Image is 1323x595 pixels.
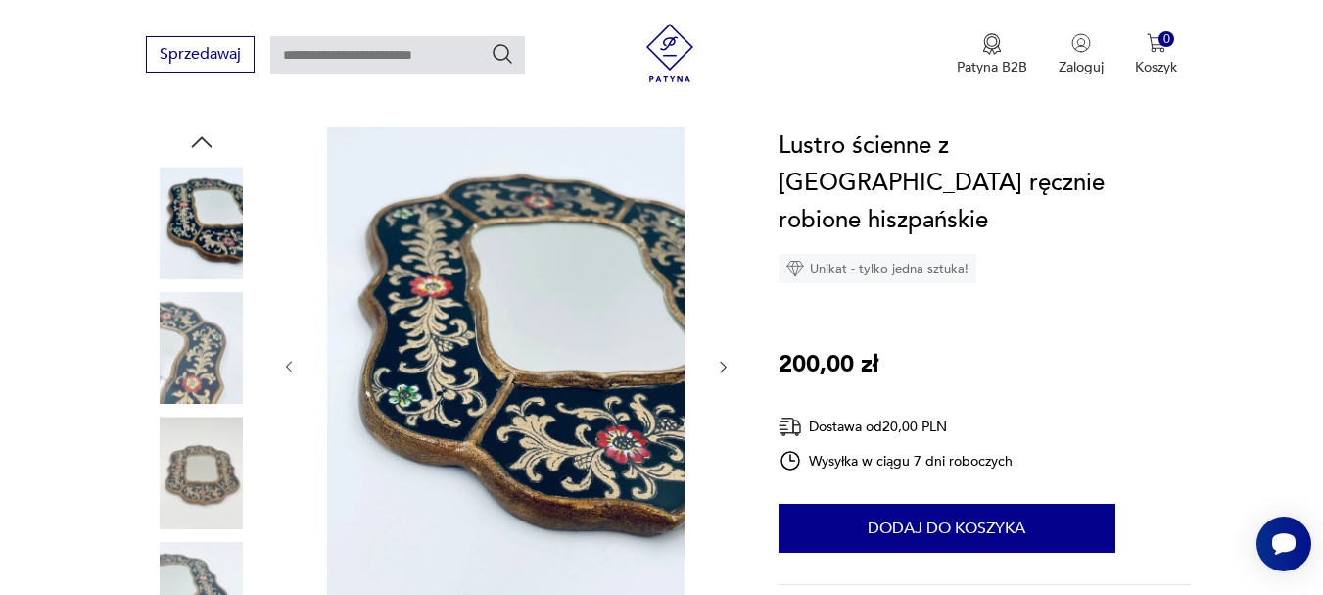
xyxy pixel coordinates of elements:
[146,36,255,73] button: Sprzedawaj
[957,33,1027,76] button: Patyna B2B
[779,449,1014,472] div: Wysyłka w ciągu 7 dni roboczych
[957,58,1027,76] p: Patyna B2B
[779,346,878,383] p: 200,00 zł
[982,33,1002,55] img: Ikona medalu
[640,24,699,82] img: Patyna - sklep z meblami i dekoracjami vintage
[779,127,1192,239] h1: Lustro ścienne z [GEOGRAPHIC_DATA] ręcznie robione hiszpańskie
[491,42,514,66] button: Szukaj
[1059,33,1104,76] button: Zaloguj
[1071,33,1091,53] img: Ikonka użytkownika
[146,292,258,404] img: Zdjęcie produktu Lustro ścienne z Peru ręcznie robione hiszpańskie
[146,167,258,278] img: Zdjęcie produktu Lustro ścienne z Peru ręcznie robione hiszpańskie
[146,417,258,528] img: Zdjęcie produktu Lustro ścienne z Peru ręcznie robione hiszpańskie
[957,33,1027,76] a: Ikona medaluPatyna B2B
[779,415,1014,439] div: Dostawa od 20,00 PLN
[1135,58,1177,76] p: Koszyk
[779,415,802,439] img: Ikona dostawy
[1147,33,1166,53] img: Ikona koszyka
[1158,31,1175,48] div: 0
[146,49,255,63] a: Sprzedawaj
[1135,33,1177,76] button: 0Koszyk
[1256,517,1311,571] iframe: Smartsupp widget button
[1059,58,1104,76] p: Zaloguj
[786,260,804,277] img: Ikona diamentu
[779,504,1115,553] button: Dodaj do koszyka
[779,254,976,283] div: Unikat - tylko jedna sztuka!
